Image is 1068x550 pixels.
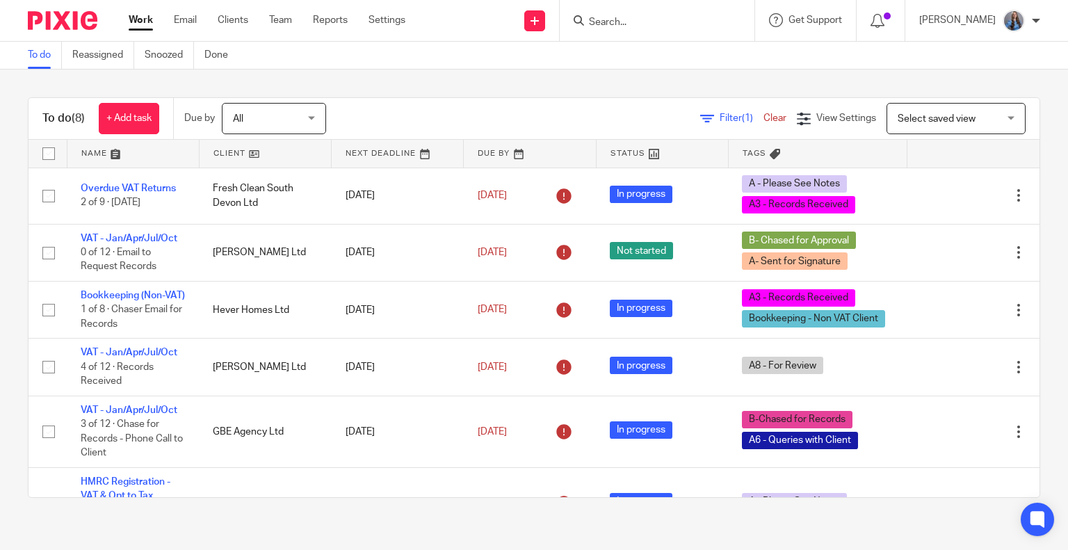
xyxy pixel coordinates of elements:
[610,242,673,259] span: Not started
[81,477,170,501] a: HMRC Registration - VAT & Opt to Tax
[478,362,507,372] span: [DATE]
[269,13,292,27] a: Team
[720,113,763,123] span: Filter
[313,13,348,27] a: Reports
[743,149,766,157] span: Tags
[81,184,176,193] a: Overdue VAT Returns
[369,13,405,27] a: Settings
[233,114,243,124] span: All
[28,11,97,30] img: Pixie
[81,348,177,357] a: VAT - Jan/Apr/Jul/Oct
[174,13,197,27] a: Email
[199,281,331,338] td: Hever Homes Ltd
[610,186,672,203] span: In progress
[332,168,464,224] td: [DATE]
[99,103,159,134] a: + Add task
[199,224,331,281] td: [PERSON_NAME] Ltd
[81,419,183,458] span: 3 of 12 · Chase for Records - Phone Call to Client
[919,13,996,27] p: [PERSON_NAME]
[478,427,507,437] span: [DATE]
[332,281,464,338] td: [DATE]
[742,310,885,327] span: Bookkeeping - Non VAT Client
[742,232,856,249] span: B- Chased for Approval
[81,248,156,272] span: 0 of 12 · Email to Request Records
[332,396,464,467] td: [DATE]
[742,289,855,307] span: A3 - Records Received
[199,339,331,396] td: [PERSON_NAME] Ltd
[763,113,786,123] a: Clear
[742,432,858,449] span: A6 - Queries with Client
[610,421,672,439] span: In progress
[816,113,876,123] span: View Settings
[72,113,85,124] span: (8)
[184,111,215,125] p: Due by
[478,191,507,200] span: [DATE]
[332,467,464,539] td: [DATE]
[742,252,848,270] span: A- Sent for Signature
[610,300,672,317] span: In progress
[199,467,331,539] td: People's Parkfield Cic
[332,339,464,396] td: [DATE]
[81,234,177,243] a: VAT - Jan/Apr/Jul/Oct
[81,305,182,330] span: 1 of 8 · Chaser Email for Records
[478,248,507,257] span: [DATE]
[742,113,753,123] span: (1)
[742,175,847,193] span: A - Please See Notes
[478,305,507,315] span: [DATE]
[81,362,154,387] span: 4 of 12 · Records Received
[81,291,185,300] a: Bookkeeping (Non-VAT)
[199,168,331,224] td: Fresh Clean South Devon Ltd
[204,42,238,69] a: Done
[742,411,852,428] span: B-Chased for Records
[28,42,62,69] a: To do
[610,357,672,374] span: In progress
[72,42,134,69] a: Reassigned
[610,493,672,510] span: In progress
[129,13,153,27] a: Work
[788,15,842,25] span: Get Support
[199,396,331,467] td: GBE Agency Ltd
[332,224,464,281] td: [DATE]
[81,198,140,208] span: 2 of 9 · [DATE]
[145,42,194,69] a: Snoozed
[742,357,823,374] span: A8 - For Review
[218,13,248,27] a: Clients
[42,111,85,126] h1: To do
[742,196,855,213] span: A3 - Records Received
[1003,10,1025,32] img: Amanda-scaled.jpg
[588,17,713,29] input: Search
[742,493,847,510] span: A - Please See Notes
[898,114,976,124] span: Select saved view
[81,405,177,415] a: VAT - Jan/Apr/Jul/Oct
